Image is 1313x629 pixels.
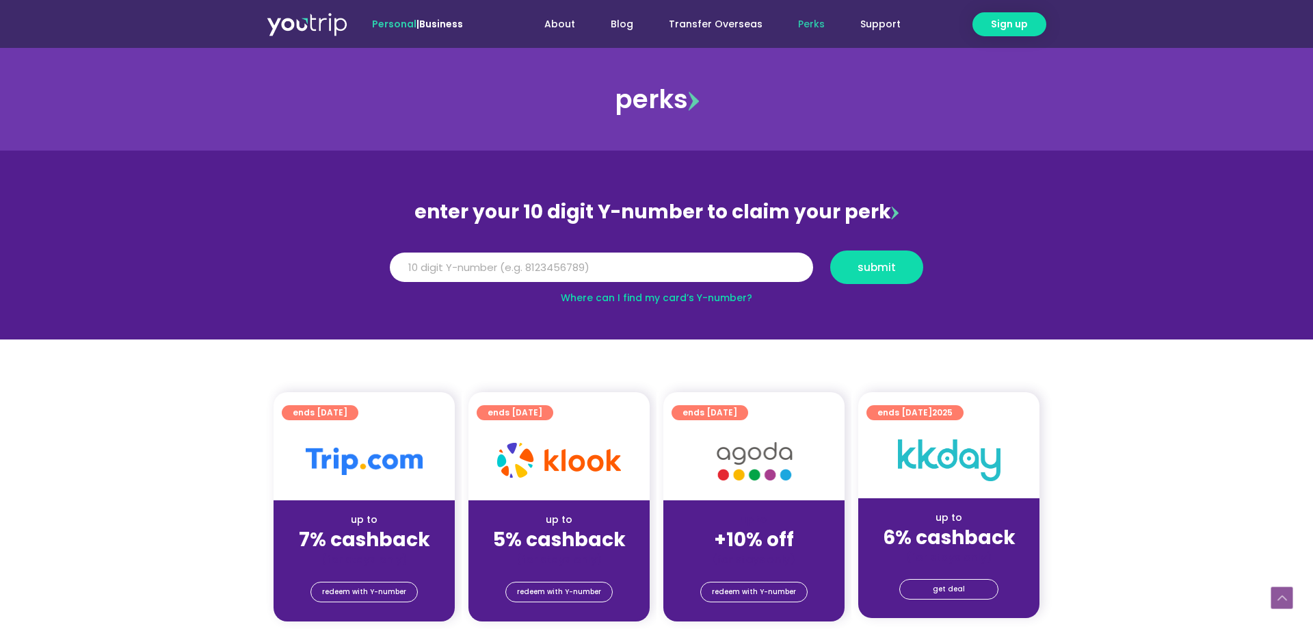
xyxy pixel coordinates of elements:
a: Blog [593,12,651,37]
div: enter your 10 digit Y-number to claim your perk [383,194,930,230]
div: up to [479,513,639,527]
span: 2025 [932,407,953,418]
span: | [372,17,463,31]
a: About [527,12,593,37]
a: Business [419,17,463,31]
div: (for stays only) [284,552,444,567]
a: ends [DATE]2025 [866,405,964,420]
span: redeem with Y-number [517,582,601,602]
a: ends [DATE] [477,405,553,420]
div: (for stays only) [674,552,834,567]
a: ends [DATE] [672,405,748,420]
strong: 6% cashback [883,524,1016,551]
div: up to [284,513,444,527]
form: Y Number [390,251,923,294]
div: (for stays only) [869,550,1029,565]
span: up to [741,513,767,526]
span: ends [DATE] [293,405,347,420]
a: Perks [780,12,843,37]
span: redeem with Y-number [322,582,406,602]
a: ends [DATE] [282,405,358,420]
span: get deal [933,580,965,599]
a: get deal [899,579,998,600]
span: submit [858,262,896,272]
a: Support [843,12,918,37]
strong: +10% off [714,526,794,553]
div: (for stays only) [479,552,639,567]
button: submit [830,251,923,284]
span: redeem with Y-number [712,582,796,602]
a: redeem with Y-number [700,582,808,602]
a: Sign up [972,12,1046,36]
span: Sign up [991,17,1028,31]
a: redeem with Y-number [505,582,613,602]
strong: 7% cashback [299,526,430,553]
span: ends [DATE] [877,405,953,420]
nav: Menu [500,12,918,37]
span: ends [DATE] [488,405,542,420]
a: Where can I find my card’s Y-number? [561,291,752,305]
strong: 5% cashback [493,526,626,553]
span: ends [DATE] [682,405,737,420]
a: Transfer Overseas [651,12,780,37]
a: redeem with Y-number [310,582,418,602]
span: Personal [372,17,416,31]
input: 10 digit Y-number (e.g. 8123456789) [390,253,813,283]
div: up to [869,511,1029,525]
